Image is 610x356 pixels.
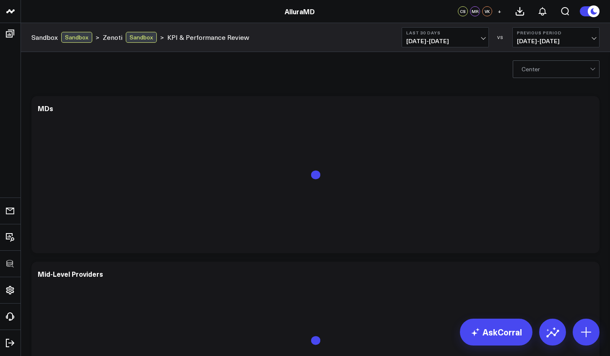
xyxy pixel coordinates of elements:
button: + [494,6,504,16]
span: [DATE] - [DATE] [517,38,595,44]
div: > [103,32,164,43]
a: Zenoti [103,33,122,42]
a: KPI & Performance Review [167,33,249,42]
button: Previous Period[DATE]-[DATE] [512,27,600,47]
div: > [31,32,99,43]
div: VK [482,6,492,16]
div: MDs [38,104,53,113]
div: Sandbox [126,32,157,43]
div: Sandbox [61,32,92,43]
b: Previous Period [517,30,595,35]
span: + [498,8,501,14]
div: MR [470,6,480,16]
a: AlluraMD [285,7,315,16]
div: VS [493,35,508,40]
div: CS [458,6,468,16]
a: Sandbox [31,33,58,42]
a: AskCorral [460,319,532,346]
b: Last 30 Days [406,30,484,35]
div: Mid-Level Providers [38,269,103,278]
button: Last 30 Days[DATE]-[DATE] [402,27,489,47]
span: [DATE] - [DATE] [406,38,484,44]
